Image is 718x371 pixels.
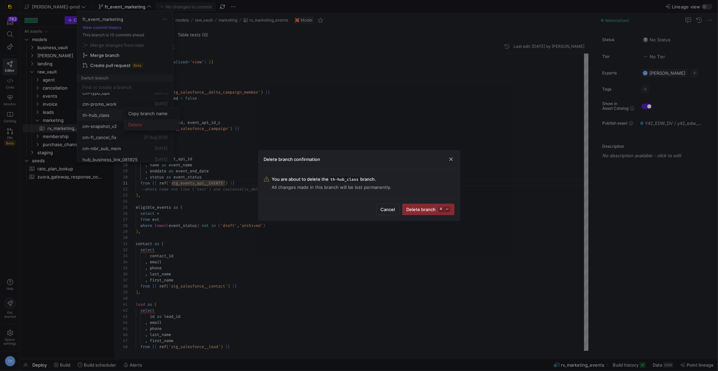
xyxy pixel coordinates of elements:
[381,207,395,212] span: Cancel
[272,184,392,190] span: All changes made in this branch will be lost permanently.
[402,204,454,215] button: Delete branch⌘⏎
[445,207,450,212] kbd: ⏎
[329,176,361,183] span: th-hub_class
[376,204,400,215] button: Cancel
[272,176,392,182] span: You are about to delete the branch.
[439,207,444,212] kbd: ⌘
[264,157,320,162] h3: Delete branch confirmation
[407,207,450,212] span: Delete branch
